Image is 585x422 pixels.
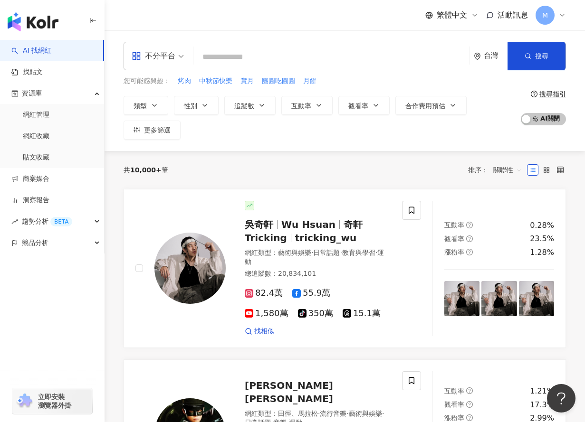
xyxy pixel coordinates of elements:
[178,76,191,86] span: 烤肉
[130,166,162,174] span: 10,000+
[338,96,390,115] button: 觀看率
[444,387,464,395] span: 互動率
[132,48,175,64] div: 不分平台
[530,386,554,396] div: 1.21%
[466,249,473,255] span: question-circle
[444,414,464,422] span: 漲粉率
[22,83,42,104] span: 資源庫
[444,221,464,229] span: 互動率
[474,53,481,60] span: environment
[437,10,467,20] span: 繁體中文
[240,76,254,86] button: 賞月
[313,249,340,256] span: 日常話題
[8,12,58,31] img: logo
[124,96,168,115] button: 類型
[311,249,313,256] span: ·
[245,248,391,267] div: 網紅類型 ：
[124,189,566,348] a: KOL Avatar吳奇軒Wu Hsuan奇軒Trickingtricking_wu網紅類型：藝術與娛樂·日常話題·教育與學習·運動總追蹤數：20,834,10182.4萬55.9萬1,580萬...
[542,10,548,20] span: M
[174,96,219,115] button: 性別
[303,76,317,86] button: 月餅
[292,288,330,298] span: 55.9萬
[22,232,48,253] span: 競品分析
[262,76,295,86] span: 團圓吃圓圓
[531,91,537,97] span: question-circle
[23,110,49,120] a: 網紅管理
[23,131,49,141] a: 網紅收藏
[154,233,226,304] img: KOL Avatar
[245,269,391,279] div: 總追蹤數 ： 20,834,101
[508,42,566,70] button: 搜尋
[539,90,566,98] div: 搜尋指引
[245,288,283,298] span: 82.4萬
[375,249,377,256] span: ·
[134,102,147,110] span: 類型
[22,211,72,232] span: 趨勢分析
[177,76,192,86] button: 烤肉
[281,96,333,115] button: 互動率
[320,410,346,417] span: 流行音樂
[484,52,508,60] div: 台灣
[124,121,181,140] button: 更多篩選
[466,387,473,394] span: question-circle
[466,401,473,408] span: question-circle
[468,162,527,178] div: 排序：
[530,220,554,231] div: 0.28%
[342,249,375,256] span: 教育與學習
[298,309,333,319] span: 350萬
[278,410,318,417] span: 田徑、馬拉松
[535,52,548,60] span: 搜尋
[444,401,464,408] span: 觀看率
[530,400,554,410] div: 17.3%
[15,394,34,409] img: chrome extension
[281,219,336,230] span: Wu Hsuan
[547,384,575,413] iframe: Help Scout Beacon - Open
[295,232,357,244] span: tricking_wu
[199,76,233,86] button: 中秋節快樂
[132,51,141,61] span: appstore
[11,196,49,205] a: 洞察報告
[254,327,274,336] span: 找相似
[278,249,311,256] span: 藝術與娛樂
[11,46,51,56] a: searchAI 找網紅
[245,327,274,336] a: 找相似
[318,410,320,417] span: ·
[23,153,49,162] a: 貼文收藏
[199,76,232,86] span: 中秋節快樂
[493,162,522,178] span: 關聯性
[481,281,517,316] img: post-image
[184,102,197,110] span: 性別
[124,76,170,86] span: 您可能感興趣：
[12,388,92,414] a: chrome extension立即安裝 瀏覽器外掛
[346,410,348,417] span: ·
[466,235,473,242] span: question-circle
[444,235,464,243] span: 觀看率
[11,218,18,225] span: rise
[519,281,554,316] img: post-image
[234,102,254,110] span: 追蹤數
[348,102,368,110] span: 觀看率
[144,126,171,134] span: 更多篩選
[382,410,384,417] span: ·
[530,247,554,258] div: 1.28%
[50,217,72,226] div: BETA
[245,309,288,319] span: 1,580萬
[124,166,168,174] div: 共 筆
[11,67,43,77] a: 找貼文
[405,102,445,110] span: 合作費用預估
[395,96,467,115] button: 合作費用預估
[261,76,296,86] button: 團圓吃圓圓
[349,410,382,417] span: 藝術與娛樂
[245,380,333,404] span: [PERSON_NAME] [PERSON_NAME]
[466,222,473,228] span: question-circle
[340,249,342,256] span: ·
[38,393,71,410] span: 立即安裝 瀏覽器外掛
[530,234,554,244] div: 23.5%
[291,102,311,110] span: 互動率
[224,96,276,115] button: 追蹤數
[245,219,363,244] span: 奇軒Tricking
[245,219,273,230] span: 吳奇軒
[466,414,473,421] span: question-circle
[343,309,381,319] span: 15.1萬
